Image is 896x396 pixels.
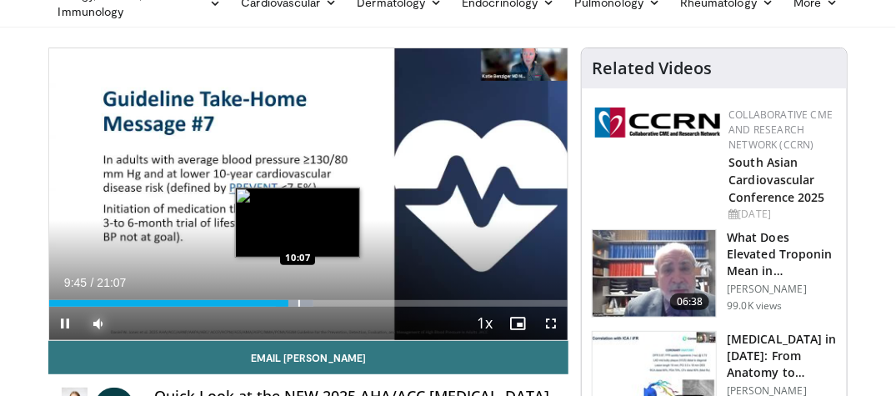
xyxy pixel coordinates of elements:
[468,307,501,340] button: Playback Rate
[91,276,94,289] span: /
[728,108,833,152] a: Collaborative CME and Research Network (CCRN)
[727,331,837,381] h3: [MEDICAL_DATA] in [DATE]: From Anatomy to Physiology to Plaque Burden and …
[97,276,126,289] span: 21:07
[501,307,534,340] button: Enable picture-in-picture mode
[727,229,837,279] h3: What Does Elevated Troponin Mean in [MEDICAL_DATA]?
[64,276,87,289] span: 9:45
[534,307,568,340] button: Fullscreen
[592,229,837,318] a: 06:38 What Does Elevated Troponin Mean in [MEDICAL_DATA]? [PERSON_NAME] 99.0K views
[727,299,782,313] p: 99.0K views
[49,300,568,307] div: Progress Bar
[83,307,116,340] button: Mute
[595,108,720,138] img: a04ee3ba-8487-4636-b0fb-5e8d268f3737.png.150x105_q85_autocrop_double_scale_upscale_version-0.2.png
[670,293,710,310] span: 06:38
[592,58,712,78] h4: Related Videos
[49,307,83,340] button: Pause
[727,283,837,296] p: [PERSON_NAME]
[728,154,825,205] a: South Asian Cardiovascular Conference 2025
[728,207,833,222] div: [DATE]
[48,341,569,374] a: Email [PERSON_NAME]
[235,188,360,258] img: image.jpeg
[49,48,568,340] video-js: Video Player
[593,230,716,317] img: 98daf78a-1d22-4ebe-927e-10afe95ffd94.150x105_q85_crop-smart_upscale.jpg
